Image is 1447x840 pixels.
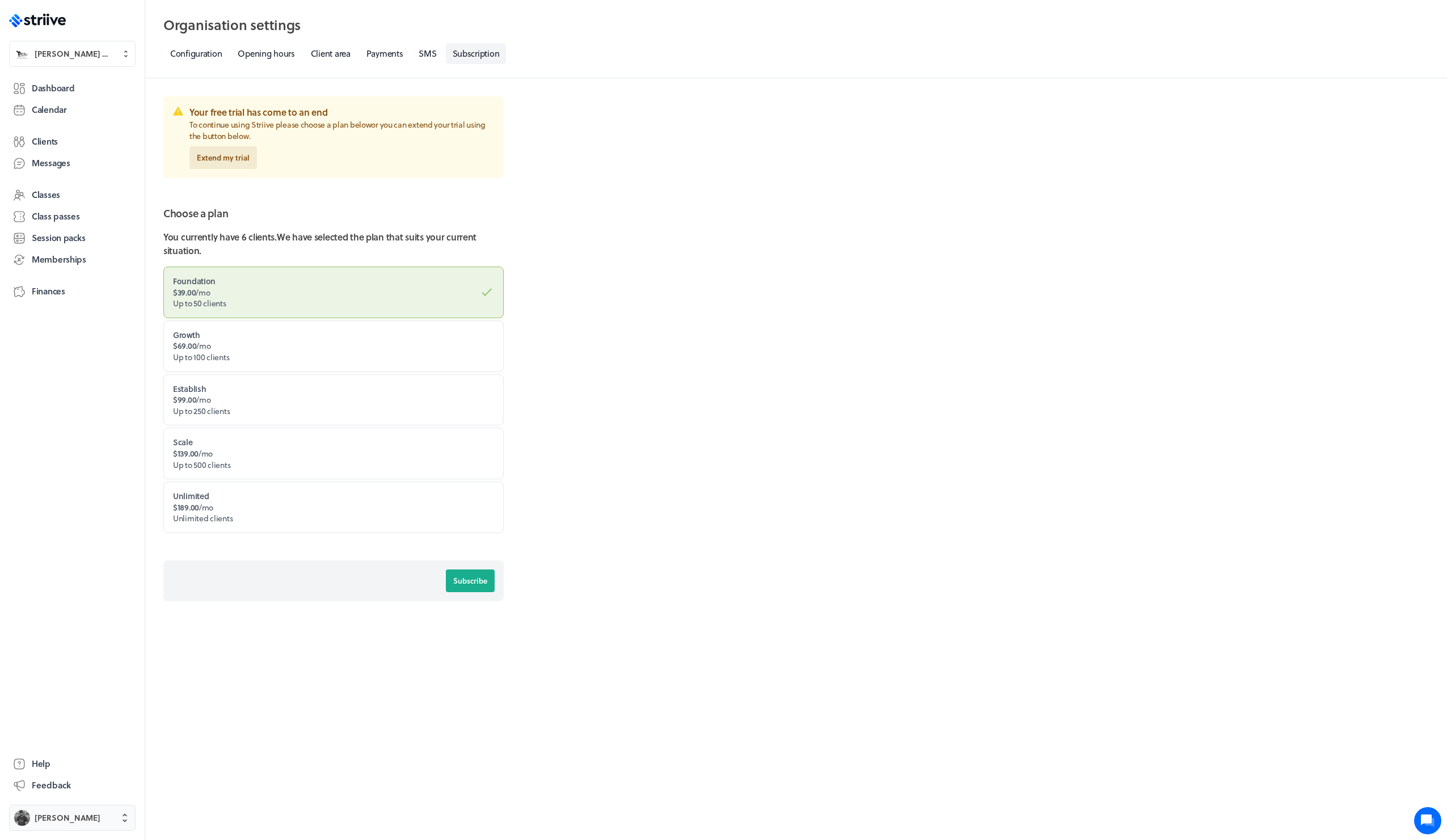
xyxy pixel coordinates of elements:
iframe: gist-messenger-bubble-iframe [1414,807,1441,834]
span: Messages [32,157,70,169]
span: Calendar [32,104,67,116]
span: [PERSON_NAME] [35,812,100,824]
span: /mo [173,286,210,298]
span: $99.00 [173,394,196,406]
h2: Choose a plan [163,205,504,221]
span: Memberships [32,254,86,265]
h3: Your free trial has come to an end [189,105,495,119]
span: /mo [173,501,213,513]
span: Classes [32,189,60,201]
strong: Scale [173,436,193,448]
a: Calendar [9,100,136,120]
p: To continue using Striive please choose a plan below or you can extend your trial using the butto... [189,119,495,142]
a: Class passes [9,206,136,227]
a: Session packs [9,228,136,248]
span: Up to 500 clients [173,459,230,471]
span: Class passes [32,210,80,222]
span: New conversation [73,139,136,148]
button: Extend my trial [189,146,257,169]
span: /mo [173,394,211,406]
input: Search articles [33,195,203,218]
span: [PERSON_NAME] Wellness [35,48,115,60]
span: /mo [173,448,213,459]
span: Unlimited clients [173,512,233,524]
span: Extend my trial [197,153,250,163]
span: Finances [32,285,65,297]
a: SMS [412,43,443,64]
span: Help [32,758,50,770]
span: Up to 100 clients [173,351,229,363]
strong: Unlimited [173,490,209,502]
a: Configuration [163,43,229,64]
span: $69.00 [173,340,196,352]
button: Subscribe [446,569,495,592]
button: Josh Reiman[PERSON_NAME] [9,805,136,831]
span: Dashboard [32,82,74,94]
a: Subscription [446,43,507,64]
p: Find an answer quickly [15,176,212,190]
strong: Growth [173,329,200,341]
a: Client area [304,43,357,64]
h1: Hi [PERSON_NAME] [17,55,210,73]
span: $139.00 [173,448,199,459]
p: You currently have 6 clients . We have selected the plan that suits your current situation. [163,230,504,258]
span: $39.00 [173,286,196,298]
h2: Organisation settings [163,14,1429,36]
strong: Foundation [173,275,216,287]
a: Help [9,754,136,774]
a: Clients [9,132,136,152]
a: Opening hours [231,43,301,64]
span: /mo [173,340,211,352]
a: Dashboard [9,78,136,99]
strong: Establish [173,383,206,395]
img: Josh Reiman [14,810,30,826]
nav: Tabs [163,43,1429,64]
a: Messages [9,153,136,174]
button: New conversation [18,132,209,155]
span: Session packs [32,232,85,244]
img: Reiman Wellness [14,46,30,62]
span: Feedback [32,779,71,791]
span: Subscribe [453,576,487,586]
a: Classes [9,185,136,205]
h2: We're here to help. Ask us anything! [17,75,210,112]
span: $189.00 [173,501,199,513]
span: Up to 250 clients [173,405,230,417]
button: Reiman Wellness[PERSON_NAME] Wellness [9,41,136,67]
span: Up to 50 clients [173,297,226,309]
a: Memberships [9,250,136,270]
a: Finances [9,281,136,302]
button: Feedback [9,775,136,796]
span: Clients [32,136,58,147]
a: Payments [360,43,410,64]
